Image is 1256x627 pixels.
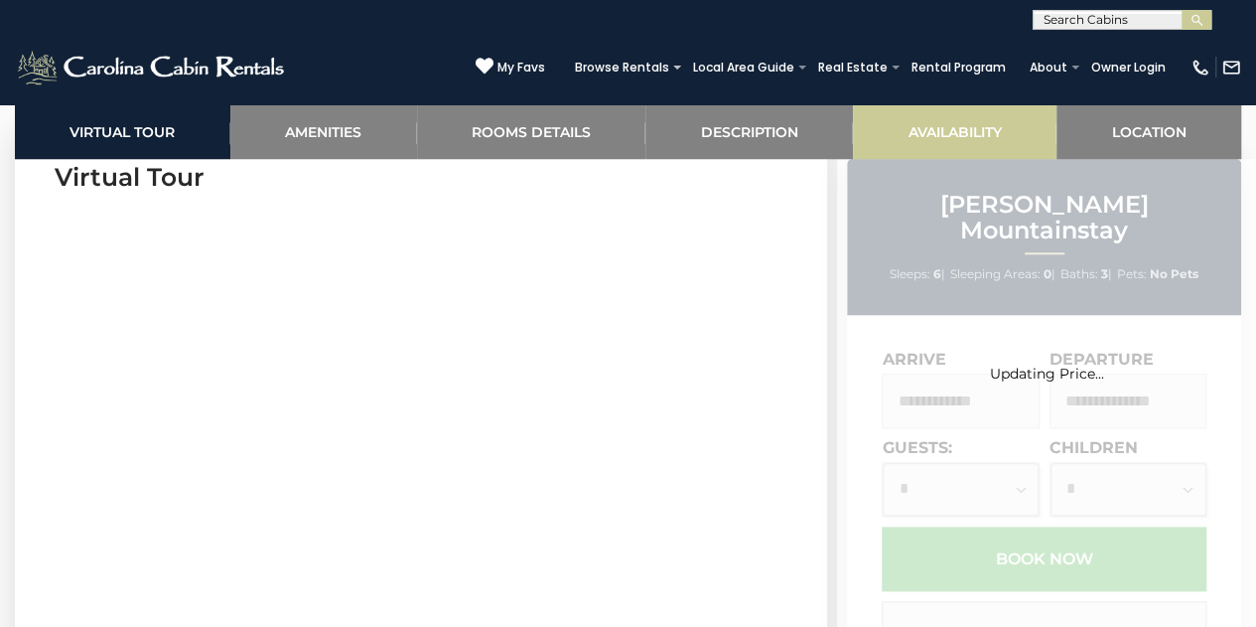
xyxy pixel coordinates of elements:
a: About [1020,54,1077,81]
a: Availability [853,104,1056,159]
a: Real Estate [808,54,898,81]
a: Description [645,104,853,159]
a: Rooms Details [417,104,646,159]
a: Browse Rentals [565,54,679,81]
a: Amenities [230,104,417,159]
a: Local Area Guide [683,54,804,81]
a: Location [1056,104,1241,159]
a: Owner Login [1081,54,1176,81]
h3: Virtual Tour [55,160,787,195]
img: White-1-2.png [15,48,290,87]
a: Virtual Tour [15,104,230,159]
a: Rental Program [902,54,1016,81]
a: My Favs [476,57,545,78]
img: mail-regular-white.png [1221,58,1241,78]
span: My Favs [497,59,545,77]
div: Updating Price... [837,364,1256,382]
img: phone-regular-white.png [1190,58,1210,78]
